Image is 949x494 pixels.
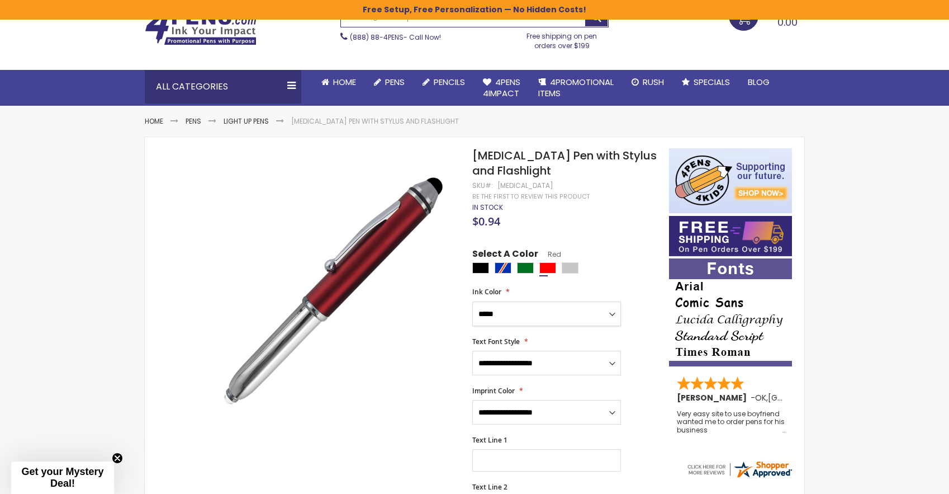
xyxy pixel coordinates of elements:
span: $0.94 [472,214,500,229]
span: 4Pens 4impact [483,76,520,99]
button: Close teaser [112,453,123,464]
a: 4PROMOTIONALITEMS [529,70,623,106]
iframe: Google Customer Reviews [857,464,949,494]
span: Pencils [434,76,465,88]
strong: SKU [472,181,493,190]
span: Text Line 2 [472,482,507,492]
span: Text Font Style [472,337,520,346]
span: Rush [643,76,664,88]
a: Rush [623,70,673,95]
a: Be the first to review this product [472,192,590,201]
a: Pencils [414,70,474,95]
div: Silver [562,262,578,274]
span: Ink Color [472,287,501,297]
span: Imprint Color [472,386,515,396]
div: Black [472,262,489,274]
span: [PERSON_NAME] [677,392,751,403]
a: Specials [673,70,739,95]
span: Red [538,250,561,259]
span: - Call Now! [350,32,441,42]
a: Home [145,116,163,126]
a: Blog [739,70,779,95]
span: Pens [385,76,405,88]
div: [MEDICAL_DATA] [497,181,553,190]
span: [MEDICAL_DATA] Pen with Stylus and Flashlight [472,148,657,178]
img: 4pens.com widget logo [686,459,793,479]
div: Availability [472,203,503,212]
a: 4Pens4impact [474,70,529,106]
img: 4pens 4 kids [669,148,792,213]
span: In stock [472,203,503,212]
div: Free shipping on pen orders over $199 [515,27,609,50]
span: [GEOGRAPHIC_DATA] [768,392,850,403]
span: Get your Mystery Deal! [21,466,103,489]
span: 4PROMOTIONAL ITEMS [538,76,614,99]
img: kyra_side_red_1.jpg [202,164,457,420]
a: 4pens.com certificate URL [686,472,793,482]
span: 0.00 [777,15,798,29]
a: Light Up Pens [224,116,269,126]
div: Green [517,262,534,274]
div: Get your Mystery Deal!Close teaser [11,462,114,494]
span: Text Line 1 [472,435,507,445]
img: Free shipping on orders over $199 [669,216,792,256]
div: Very easy site to use boyfriend wanted me to order pens for his business [677,410,785,434]
div: Red [539,262,556,274]
span: Blog [748,76,770,88]
span: Specials [694,76,730,88]
a: Pens [186,116,201,126]
a: Pens [365,70,414,95]
div: All Categories [145,70,301,103]
a: (888) 88-4PENS [350,32,404,42]
li: [MEDICAL_DATA] Pen with Stylus and Flashlight [291,117,459,126]
span: - , [751,392,850,403]
a: Home [312,70,365,95]
span: OK [755,392,766,403]
img: 4Pens Custom Pens and Promotional Products [145,10,257,45]
span: Home [333,76,356,88]
span: Select A Color [472,248,538,263]
img: font-personalization-examples [669,258,792,366]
